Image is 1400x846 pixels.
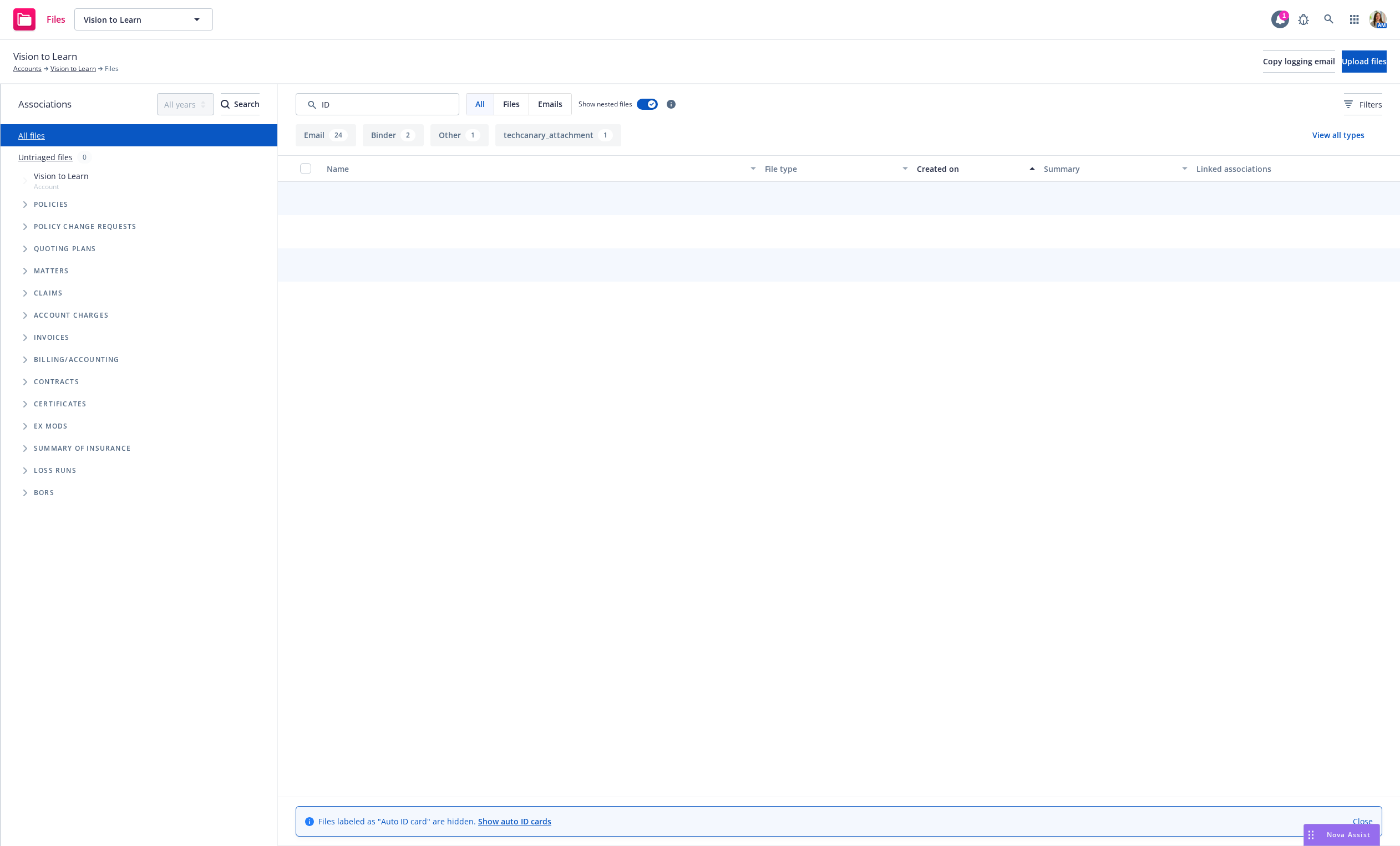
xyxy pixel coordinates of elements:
[1,168,277,349] div: Tree Example
[1344,99,1382,110] span: Filters
[77,151,92,164] div: 0
[475,98,485,110] span: All
[84,14,180,26] span: Vision to Learn
[1279,11,1289,21] div: 1
[1192,155,1345,182] button: Linked associations
[495,124,621,146] button: techcanary_attachment
[105,64,119,74] span: Files
[34,201,69,208] span: Policies
[221,93,260,115] button: SearchSearch
[478,816,551,827] a: Show auto ID cards
[1295,124,1382,146] button: View all types
[9,4,70,35] a: Files
[327,163,744,175] div: Name
[1303,824,1380,846] button: Nova Assist
[363,124,424,146] button: Binder
[18,130,45,141] a: All files
[1039,155,1192,182] button: Summary
[1263,56,1335,67] span: Copy logging email
[1196,163,1340,175] div: Linked associations
[34,268,69,274] span: Matters
[917,163,1023,175] div: Created on
[465,129,480,141] div: 1
[34,246,97,252] span: Quoting plans
[1,349,277,504] div: Folder Tree Example
[1263,50,1335,73] button: Copy logging email
[34,170,89,182] span: Vision to Learn
[34,467,77,474] span: Loss Runs
[322,155,760,182] button: Name
[579,99,632,109] span: Show nested files
[221,94,260,115] div: Search
[18,97,72,111] span: Associations
[34,334,70,341] span: Invoices
[18,151,73,163] a: Untriaged files
[34,490,54,496] span: BORs
[34,379,79,385] span: Contracts
[1044,163,1175,175] div: Summary
[1304,824,1318,845] div: Drag to move
[1342,50,1387,73] button: Upload files
[34,223,136,230] span: Policy change requests
[430,124,489,146] button: Other
[34,423,68,430] span: Ex Mods
[1343,8,1366,30] a: Switch app
[1318,8,1340,30] a: Search
[34,290,63,297] span: Claims
[1327,830,1371,839] span: Nova Assist
[34,182,89,191] span: Account
[1342,56,1387,67] span: Upload files
[1360,99,1382,110] span: Filters
[1344,93,1382,115] button: Filters
[13,64,42,74] a: Accounts
[765,163,896,175] div: File type
[34,356,120,363] span: Billing/Accounting
[300,163,311,174] input: Select all
[34,312,109,319] span: Account charges
[34,401,87,407] span: Certificates
[47,15,65,24] span: Files
[329,129,348,141] div: 24
[13,49,77,64] span: Vision to Learn
[760,155,913,182] button: File type
[912,155,1039,182] button: Created on
[503,98,520,110] span: Files
[221,100,230,109] svg: Search
[34,445,131,452] span: Summary of insurance
[1353,816,1373,827] a: Close
[74,8,213,30] button: Vision to Learn
[318,816,551,827] span: Files labeled as "Auto ID card" are hidden.
[400,129,415,141] div: 2
[538,98,562,110] span: Emails
[1292,8,1315,30] a: Report a Bug
[1369,11,1387,28] img: photo
[296,124,356,146] button: Email
[296,93,459,115] input: Search by keyword...
[50,64,96,74] a: Vision to Learn
[598,129,613,141] div: 1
